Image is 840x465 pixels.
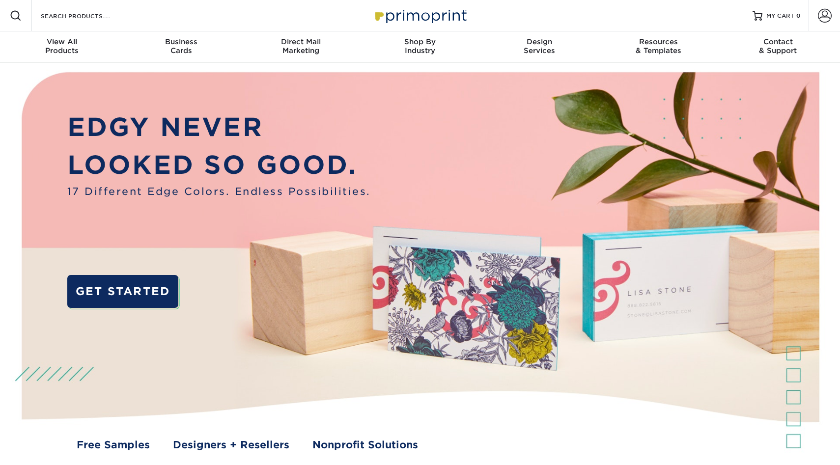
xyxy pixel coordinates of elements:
[2,31,122,63] a: View AllProducts
[718,37,838,55] div: & Support
[361,31,480,63] a: Shop ByIndustry
[241,37,361,55] div: Marketing
[241,31,361,63] a: Direct MailMarketing
[766,12,794,20] span: MY CART
[122,37,241,46] span: Business
[361,37,480,46] span: Shop By
[67,184,371,199] span: 17 Different Edge Colors. Endless Possibilities.
[796,12,801,19] span: 0
[312,438,418,453] a: Nonprofit Solutions
[718,31,838,63] a: Contact& Support
[122,31,241,63] a: BusinessCards
[173,438,289,453] a: Designers + Resellers
[67,275,179,308] a: GET STARTED
[67,146,371,184] p: LOOKED SO GOOD.
[599,31,718,63] a: Resources& Templates
[361,37,480,55] div: Industry
[2,37,122,55] div: Products
[479,31,599,63] a: DesignServices
[479,37,599,55] div: Services
[2,37,122,46] span: View All
[77,438,150,453] a: Free Samples
[479,37,599,46] span: Design
[371,5,469,26] img: Primoprint
[40,10,136,22] input: SEARCH PRODUCTS.....
[718,37,838,46] span: Contact
[599,37,718,55] div: & Templates
[241,37,361,46] span: Direct Mail
[122,37,241,55] div: Cards
[599,37,718,46] span: Resources
[67,109,371,146] p: EDGY NEVER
